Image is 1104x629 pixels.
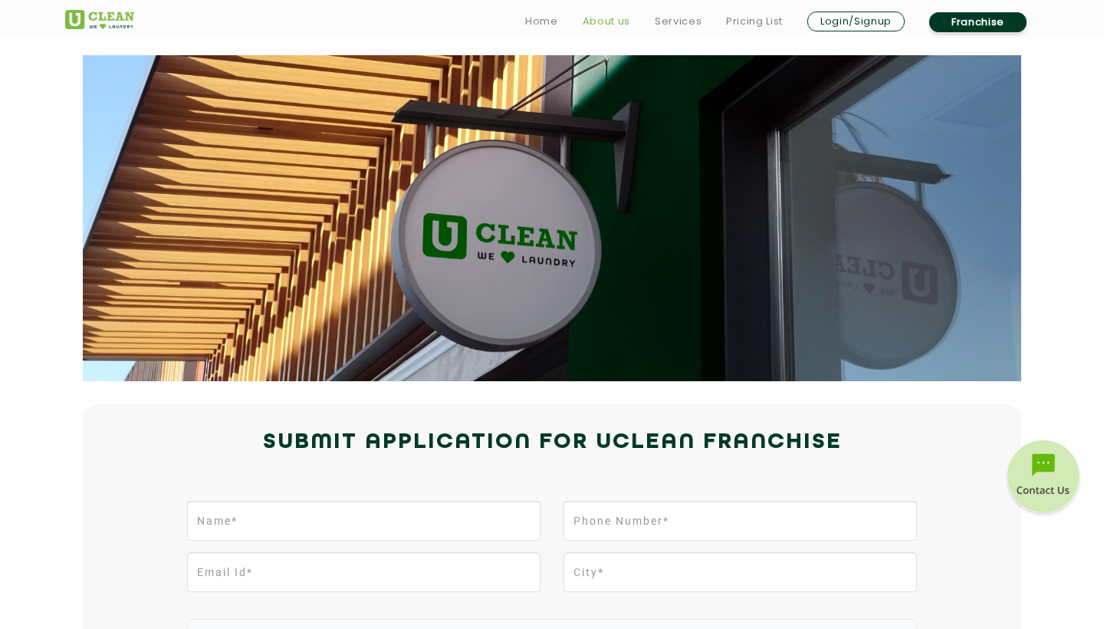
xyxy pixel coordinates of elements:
[583,12,630,31] a: About us
[929,12,1027,32] a: Franchise
[187,501,540,541] input: Name*
[563,552,917,592] input: City*
[65,10,134,29] img: UClean Laundry and Dry Cleaning
[726,12,783,31] a: Pricing List
[187,552,540,592] input: Email Id*
[563,501,917,541] input: Phone Number*
[655,12,701,31] a: Services
[525,12,558,31] a: Home
[807,12,905,31] a: Login/Signup
[65,424,1039,461] h2: Submit Application for UCLEAN FRANCHISE
[1005,440,1082,517] img: contact-btn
